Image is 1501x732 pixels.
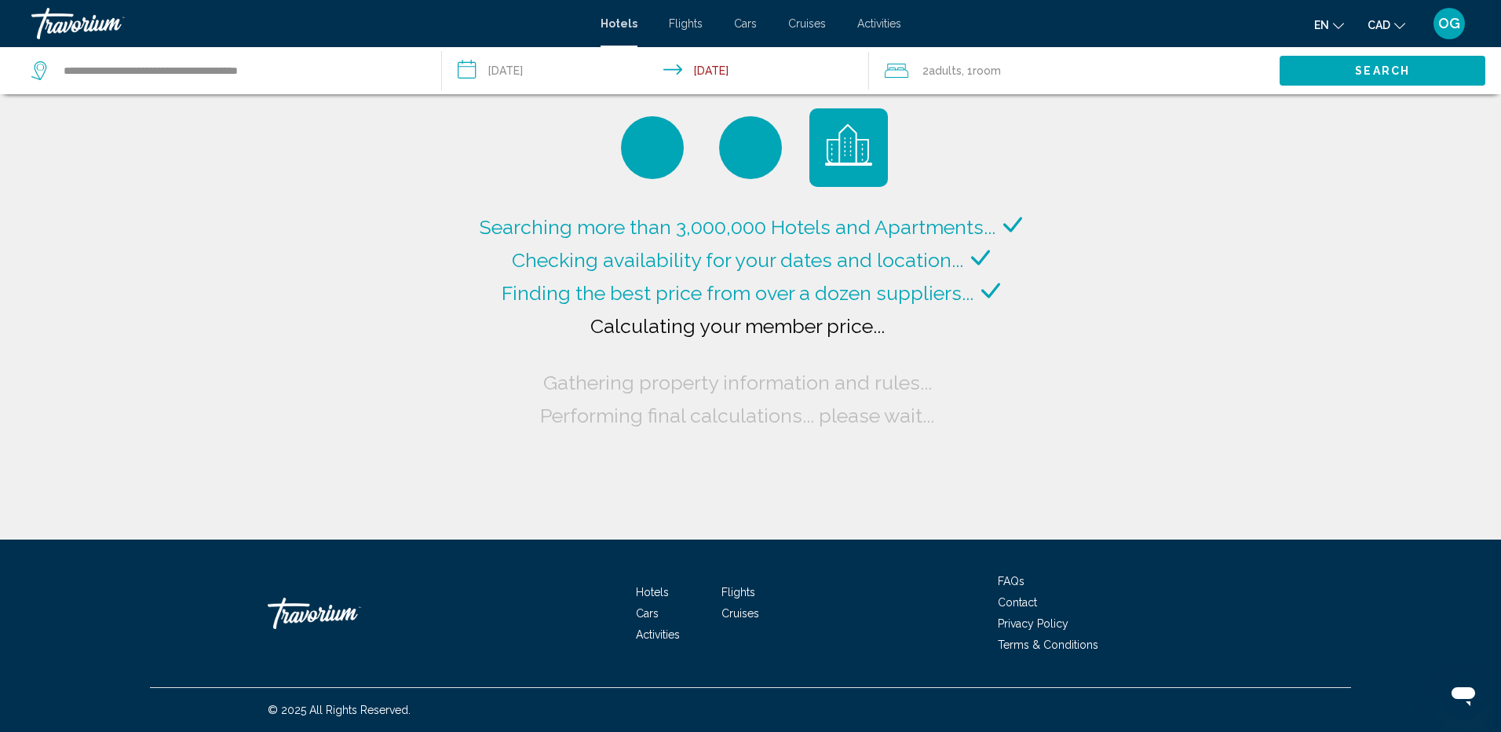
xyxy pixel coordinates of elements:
[998,575,1024,587] a: FAQs
[590,314,885,338] span: Calculating your member price...
[1280,56,1485,85] button: Search
[636,586,669,598] a: Hotels
[268,704,411,716] span: © 2025 All Rights Reserved.
[734,17,757,30] a: Cars
[1438,669,1488,719] iframe: Button to launch messaging window
[1314,13,1344,36] button: Change language
[636,628,680,641] a: Activities
[1368,19,1390,31] span: CAD
[929,64,962,77] span: Adults
[502,281,973,305] span: Finding the best price from over a dozen suppliers...
[1438,16,1460,31] span: OG
[721,607,759,620] a: Cruises
[31,8,585,39] a: Travorium
[788,17,826,30] a: Cruises
[869,47,1280,94] button: Travelers: 2 adults, 0 children
[1368,13,1405,36] button: Change currency
[998,596,1037,609] a: Contact
[636,607,659,620] a: Cars
[1355,65,1410,78] span: Search
[973,64,1001,77] span: Room
[1429,7,1470,40] button: User Menu
[669,17,703,30] a: Flights
[540,404,934,427] span: Performing final calculations... please wait...
[543,371,932,394] span: Gathering property information and rules...
[480,215,995,239] span: Searching more than 3,000,000 Hotels and Apartments...
[857,17,901,30] a: Activities
[442,47,868,94] button: Check-in date: Oct 12, 2025 Check-out date: Oct 13, 2025
[998,639,1098,651] a: Terms & Conditions
[268,590,425,637] a: Travorium
[922,60,962,82] span: 2
[998,617,1068,630] a: Privacy Policy
[1314,19,1329,31] span: en
[962,60,1001,82] span: , 1
[512,248,963,272] span: Checking availability for your dates and location...
[721,586,755,598] a: Flights
[601,17,637,30] a: Hotels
